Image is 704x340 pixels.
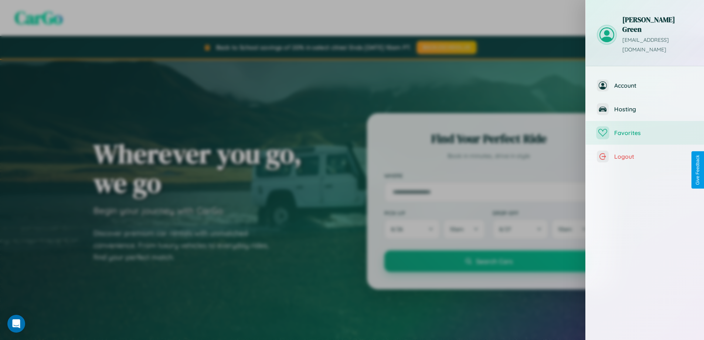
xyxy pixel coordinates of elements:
span: Hosting [614,105,693,113]
div: Open Intercom Messenger [7,315,25,333]
p: [EMAIL_ADDRESS][DOMAIN_NAME] [622,36,693,55]
div: Give Feedback [695,155,700,185]
button: Hosting [586,97,704,121]
button: Account [586,74,704,97]
button: Favorites [586,121,704,145]
span: Favorites [614,129,693,137]
span: Account [614,82,693,89]
h3: [PERSON_NAME] Green [622,15,693,34]
button: Logout [586,145,704,168]
span: Logout [614,153,693,160]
